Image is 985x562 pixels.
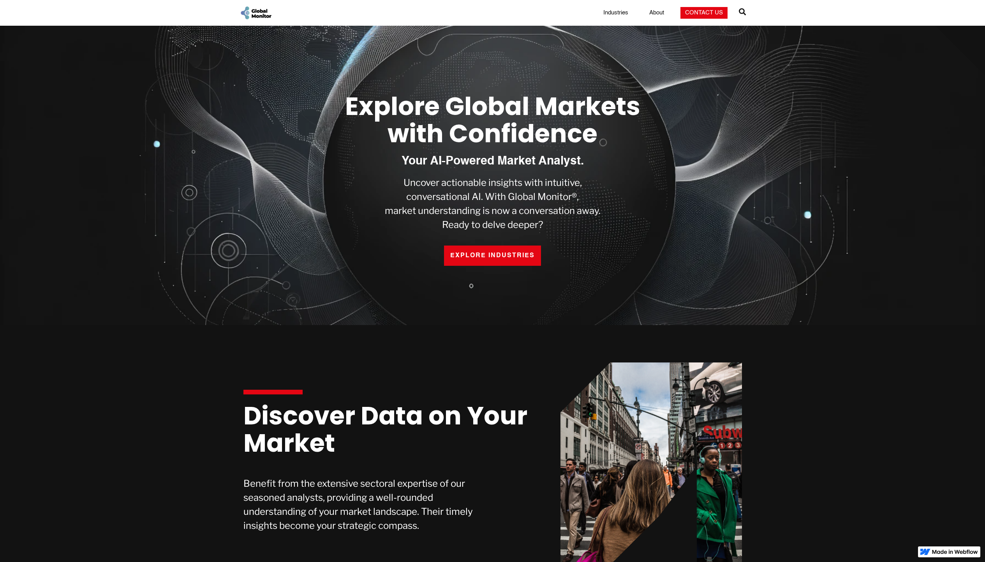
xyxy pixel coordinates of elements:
[243,477,497,533] p: Benefit from the extensive sectoral expertise of our seasoned analysts, providing a well-rounded ...
[739,5,746,21] a: 
[385,176,601,232] p: Uncover actionable insights with intuitive, conversational AI. With Global Monitor®, market under...
[599,9,633,17] a: Industries
[318,93,667,148] h1: Explore Global Markets with Confidence
[444,246,541,266] a: EXPLORE INDUSTRIES
[932,550,978,554] img: Made in Webflow
[240,5,272,20] a: home
[739,6,746,17] span: 
[243,402,561,457] h1: Discover Data on Your Market
[645,9,669,17] a: About
[402,155,584,168] h1: Your AI-Powered Market Analyst.
[680,7,728,19] a: Contact Us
